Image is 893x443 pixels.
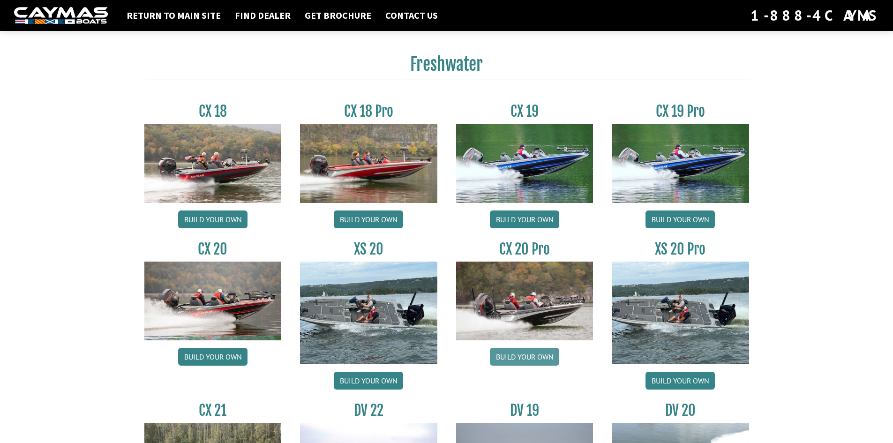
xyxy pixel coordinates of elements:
img: CX-18SS_thumbnail.jpg [300,124,437,203]
h3: DV 20 [612,402,749,419]
a: Return to main site [122,9,225,22]
h3: CX 21 [144,402,282,419]
a: Build your own [645,372,715,390]
a: Contact Us [381,9,443,22]
h3: XS 20 [300,240,437,258]
img: XS_20_resized.jpg [612,262,749,364]
a: Build your own [490,348,559,366]
img: CX19_thumbnail.jpg [456,124,593,203]
h3: CX 18 [144,103,282,120]
h3: XS 20 Pro [612,240,749,258]
a: Build your own [645,210,715,228]
a: Find Dealer [230,9,295,22]
a: Build your own [334,210,403,228]
h3: CX 20 Pro [456,240,593,258]
img: CX19_thumbnail.jpg [612,124,749,203]
h3: DV 22 [300,402,437,419]
img: CX-20Pro_thumbnail.jpg [456,262,593,340]
img: CX-18S_thumbnail.jpg [144,124,282,203]
img: CX-20_thumbnail.jpg [144,262,282,340]
h3: DV 19 [456,402,593,419]
a: Build your own [334,372,403,390]
h3: CX 19 Pro [612,103,749,120]
img: XS_20_resized.jpg [300,262,437,364]
h3: CX 20 [144,240,282,258]
h3: CX 19 [456,103,593,120]
div: 1-888-4CAYMAS [750,5,879,26]
h3: CX 18 Pro [300,103,437,120]
a: Get Brochure [300,9,376,22]
img: white-logo-c9c8dbefe5ff5ceceb0f0178aa75bf4bb51f6bca0971e226c86eb53dfe498488.png [14,7,108,24]
a: Build your own [178,348,248,366]
a: Build your own [490,210,559,228]
h2: Freshwater [144,54,749,80]
a: Build your own [178,210,248,228]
